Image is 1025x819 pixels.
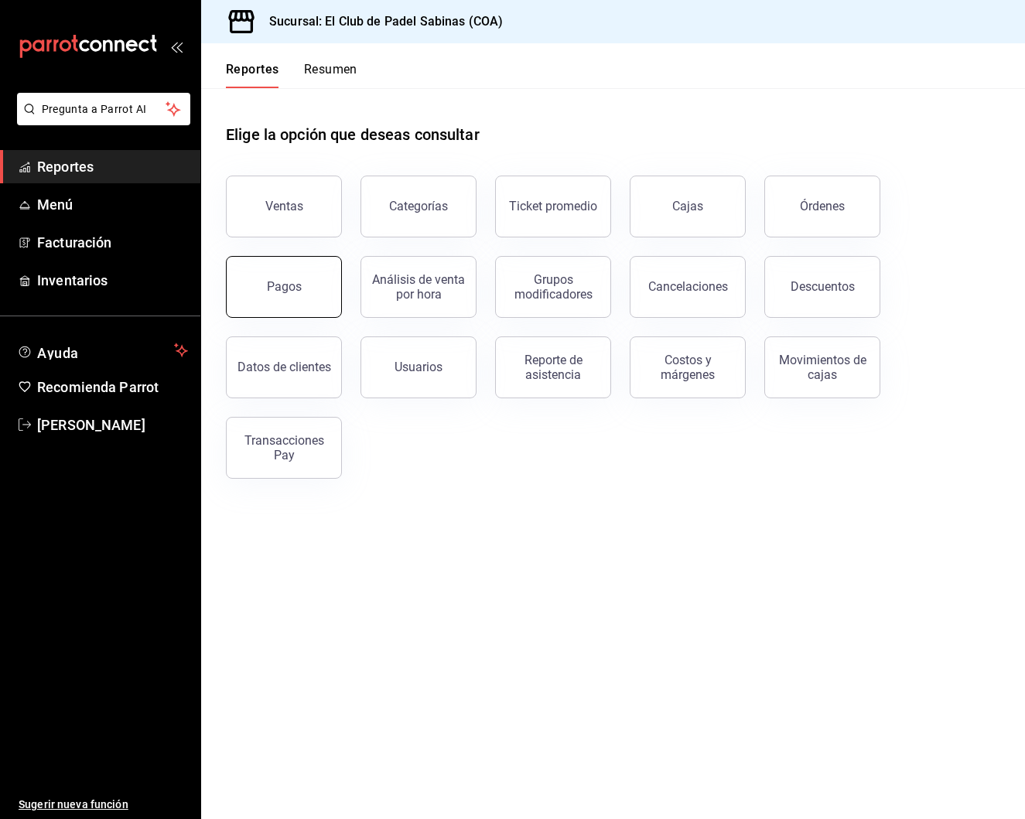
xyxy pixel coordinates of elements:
button: Análisis de venta por hora [360,256,477,318]
span: Sugerir nueva función [19,797,188,813]
span: Inventarios [37,270,188,291]
span: Pregunta a Parrot AI [42,101,166,118]
div: Descuentos [791,279,855,294]
span: Menú [37,194,188,215]
button: Pagos [226,256,342,318]
div: Grupos modificadores [505,272,601,302]
h3: Sucursal: El Club de Padel Sabinas (COA) [257,12,503,31]
button: Usuarios [360,336,477,398]
span: Recomienda Parrot [37,377,188,398]
div: Cajas [672,197,704,216]
a: Pregunta a Parrot AI [11,112,190,128]
button: Ticket promedio [495,176,611,237]
span: Reportes [37,156,188,177]
button: Pregunta a Parrot AI [17,93,190,125]
div: Usuarios [395,360,442,374]
button: Cancelaciones [630,256,746,318]
div: Ventas [265,199,303,213]
div: Cancelaciones [648,279,728,294]
button: Órdenes [764,176,880,237]
button: open_drawer_menu [170,40,183,53]
button: Resumen [304,62,357,88]
div: Datos de clientes [237,360,331,374]
span: Ayuda [37,341,168,360]
div: Análisis de venta por hora [371,272,466,302]
div: Costos y márgenes [640,353,736,382]
button: Categorías [360,176,477,237]
div: Órdenes [800,199,845,213]
button: Descuentos [764,256,880,318]
a: Cajas [630,176,746,237]
button: Grupos modificadores [495,256,611,318]
div: Ticket promedio [509,199,597,213]
button: Datos de clientes [226,336,342,398]
div: Movimientos de cajas [774,353,870,382]
div: Reporte de asistencia [505,353,601,382]
div: navigation tabs [226,62,357,88]
button: Reporte de asistencia [495,336,611,398]
h1: Elige la opción que deseas consultar [226,123,480,146]
button: Costos y márgenes [630,336,746,398]
div: Transacciones Pay [236,433,332,462]
span: [PERSON_NAME] [37,415,188,435]
button: Reportes [226,62,279,88]
div: Categorías [389,199,448,213]
button: Transacciones Pay [226,417,342,479]
button: Movimientos de cajas [764,336,880,398]
div: Pagos [267,279,302,294]
button: Ventas [226,176,342,237]
span: Facturación [37,232,188,253]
